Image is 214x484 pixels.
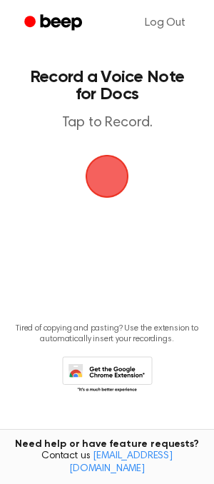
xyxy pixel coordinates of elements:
[11,323,203,345] p: Tired of copying and pasting? Use the extension to automatically insert your recordings.
[26,114,188,132] p: Tap to Record.
[86,155,128,198] img: Beep Logo
[26,69,188,103] h1: Record a Voice Note for Docs
[131,6,200,40] a: Log Out
[9,450,205,475] span: Contact us
[14,9,95,37] a: Beep
[69,451,173,474] a: [EMAIL_ADDRESS][DOMAIN_NAME]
